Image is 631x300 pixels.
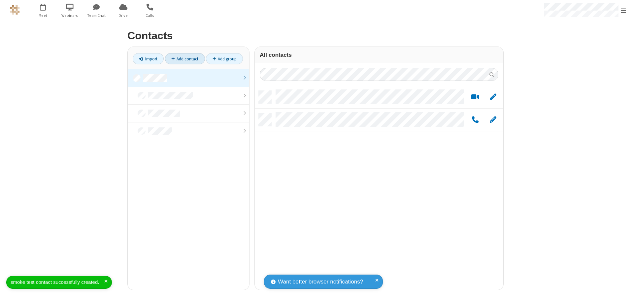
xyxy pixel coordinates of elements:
div: smoke test contact successfully created. [11,279,104,286]
h2: Contacts [127,30,504,42]
span: Want better browser notifications? [278,278,363,286]
span: Meet [31,13,55,18]
span: Drive [111,13,136,18]
span: Calls [138,13,162,18]
button: Edit [486,93,499,101]
button: Start a video meeting [469,93,482,101]
div: grid [255,86,503,290]
span: Team Chat [84,13,109,18]
a: Import [133,53,164,64]
img: QA Selenium DO NOT DELETE OR CHANGE [10,5,20,15]
span: Webinars [57,13,82,18]
a: Add group [206,53,243,64]
button: Call by phone [469,116,482,124]
button: Edit [486,116,499,124]
h3: All contacts [260,52,498,58]
a: Add contact [165,53,205,64]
